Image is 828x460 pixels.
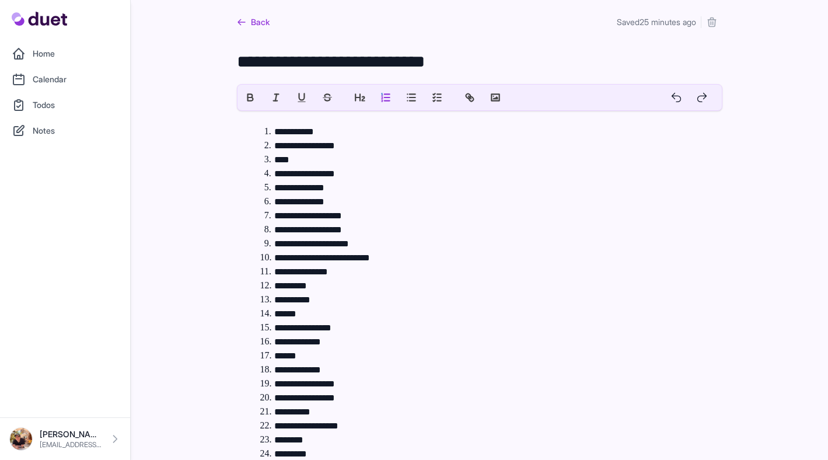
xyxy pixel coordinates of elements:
[640,17,696,27] time: 25 minutes ago
[263,85,289,110] button: italic
[424,85,450,110] button: list: check
[399,85,424,110] button: list: bullet
[7,68,123,91] a: Calendar
[237,85,263,110] button: bold
[40,428,102,440] p: [PERSON_NAME]
[617,16,696,28] p: Saved
[7,93,123,117] a: Todos
[237,12,270,33] a: Back
[457,85,483,110] button: link
[315,85,340,110] button: strike
[7,42,123,65] a: Home
[483,85,508,110] button: image
[7,119,123,142] a: Notes
[289,85,315,110] button: underline
[347,85,373,110] button: header: 2
[663,85,689,110] button: undo
[689,85,715,110] button: redo
[373,85,399,110] button: list: ordered
[9,427,121,451] a: [PERSON_NAME] [EMAIL_ADDRESS][DOMAIN_NAME]
[9,427,33,451] img: IMG_0065.jpeg
[40,440,102,449] p: [EMAIL_ADDRESS][DOMAIN_NAME]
